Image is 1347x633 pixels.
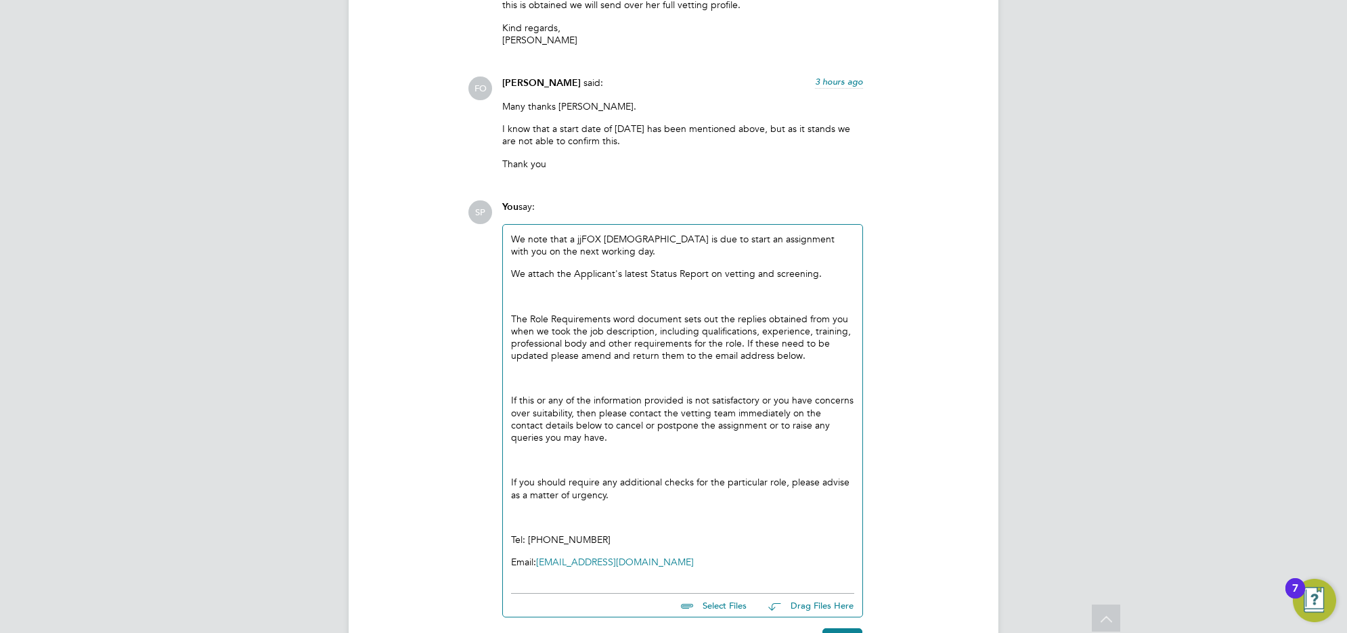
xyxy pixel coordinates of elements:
span: [PERSON_NAME] [502,77,581,89]
p: The Role Requirements word document sets out the replies obtained from you when we took the job d... [511,313,854,362]
span: 3 hours ago [815,76,863,87]
span: said: [583,77,603,89]
p: If this or any of the information provided is not satisfactory or you have concerns over suitabil... [511,394,854,443]
span: FO [468,77,492,100]
p: I know that a start date of [DATE] has been mentioned above, but as it stands we are not able to ... [502,123,863,147]
button: Open Resource Center, 7 new notifications [1293,579,1336,622]
p: Email: [511,556,854,568]
p: We attach the Applicant's latest Status Report on vetting and screening. [511,267,854,280]
p: Thank you [502,158,863,170]
span: SP [468,200,492,224]
button: Drag Files Here [757,592,854,620]
div: 7 [1292,588,1298,606]
span: You [502,201,518,213]
div: say: [502,200,863,224]
p: Many thanks [PERSON_NAME]. [502,100,863,112]
p: Kind regards, [PERSON_NAME] [502,22,863,46]
p: We note that a jjFOX [DEMOGRAPHIC_DATA] is due to start an assignment with you on the next workin... [511,233,854,257]
p: If you should require any additional checks for the particular role, please advise as a matter of... [511,476,854,500]
a: [EMAIL_ADDRESS][DOMAIN_NAME] [536,556,694,568]
p: Tel: [PHONE_NUMBER] [511,533,854,546]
